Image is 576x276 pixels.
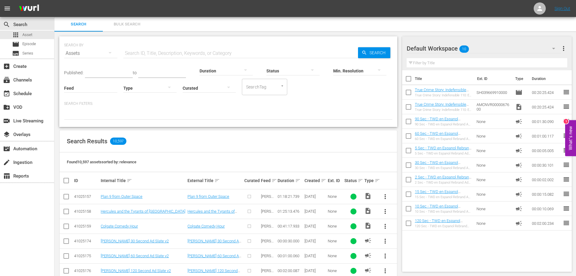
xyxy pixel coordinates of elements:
[74,268,99,273] div: 41025176
[515,205,522,212] span: Ad
[214,178,220,183] span: sort
[378,204,392,219] button: more_vert
[415,146,471,155] a: 5 Sec - TWD en Espanol Rebrand Ad Slates-5s- SLATE
[106,21,148,28] span: Bulk Search
[474,187,513,201] td: None
[529,187,563,201] td: 00:00:15.082
[563,161,570,168] span: reorder
[278,194,302,199] div: 01:18:21.739
[3,21,10,28] span: Search
[328,194,343,199] div: None
[415,204,467,213] a: 10 Sec - TWD en Espanol Rebrand Ad Slates-10s- SLATE
[67,160,136,164] span: Found 10,597 assets sorted by: relevance
[474,114,513,129] td: None
[101,268,171,273] a: [PERSON_NAME] 120 Second Ad Slate v2
[304,209,326,214] div: [DATE]
[328,209,343,214] div: None
[3,172,10,180] span: Reports
[261,209,274,232] span: [PERSON_NAME] AMC Demo v2
[127,178,132,183] span: sort
[474,143,513,158] td: None
[515,103,522,111] span: Video
[382,208,389,215] span: more_vert
[101,239,169,243] a: [PERSON_NAME] 30 Second Ad Slate v2
[358,178,363,183] span: sort
[278,268,302,273] div: 00:02:00.087
[474,216,513,231] td: None
[529,216,563,231] td: 00:02:00.234
[67,138,107,145] span: Search Results
[74,239,99,243] div: 41025174
[415,210,472,214] div: 10 Sec - TWD en Espanol Rebrand Ad Slates-10s- SLATE
[74,209,99,214] div: 41025158
[528,70,565,87] th: Duration
[364,267,372,274] span: AD
[261,194,274,217] span: [PERSON_NAME] AMC Demo v2
[529,172,563,187] td: 00:00:02.002
[74,178,99,183] div: ID
[74,224,99,228] div: 41025159
[261,224,274,247] span: [PERSON_NAME] AMC Demo v2
[187,209,237,218] a: Hercules and the Tyrants of [GEOGRAPHIC_DATA]
[12,41,19,48] span: Episode
[364,207,372,214] span: Video
[415,151,472,155] div: 5 Sec - TWD en Espanol Rebrand Ad Slates-5s- SLATE
[304,268,326,273] div: [DATE]
[279,83,285,89] button: Open
[515,176,522,183] span: Ad
[74,194,99,199] div: 41025157
[110,138,126,145] span: 10,597
[364,222,372,229] span: Video
[515,161,522,169] span: Ad
[529,129,563,143] td: 00:01:00.117
[187,254,241,263] a: [PERSON_NAME] 60 Second Ad Slate v2
[415,102,469,111] a: True Crime Story: Indefensible 110: El elefante en el útero
[515,147,522,154] span: Ad
[101,194,142,199] a: Plan 9 from Outer Space
[3,90,10,97] span: Schedule
[12,31,19,38] span: Asset
[187,224,225,228] a: Colgate Comedy Hour
[278,239,302,243] div: 00:00:30.000
[187,177,242,184] div: External Title
[382,252,389,260] span: more_vert
[101,224,138,228] a: Colgate Comedy Hour
[415,195,472,199] div: 15 Sec - TWD en Espanol Rebrand Ad Slates-15s- SLATE
[328,268,343,273] div: None
[382,238,389,245] span: more_vert
[378,189,392,204] button: more_vert
[474,158,513,172] td: None
[101,209,185,214] a: Hercules and the Tyrants of [GEOGRAPHIC_DATA]
[278,224,302,228] div: 00:41:17.933
[515,89,522,96] span: Episode
[560,45,567,52] span: more_vert
[560,41,567,56] button: more_vert
[407,40,561,57] div: Default Workspace
[515,220,522,227] span: Ad
[304,239,326,243] div: [DATE]
[304,224,326,228] div: [DATE]
[563,219,570,227] span: reorder
[378,234,392,248] button: more_vert
[101,254,169,258] a: [PERSON_NAME] 60 Second Ad Slate v2
[3,131,10,138] span: Overlays
[3,145,10,152] span: Automation
[304,177,326,184] div: Created
[415,93,472,97] div: True Crime Story: Indefensible 110: El elefante en el útero
[563,103,570,110] span: reorder
[12,50,19,57] span: Series
[278,177,302,184] div: Duration
[515,118,522,125] span: Ad
[261,239,274,261] span: [PERSON_NAME] AMC Demo v2
[261,177,276,184] div: Feed
[415,122,472,126] div: 90 Sec - TWD en Espanol Rebrand Ad Slates-90s- SLATE
[473,70,512,87] th: Ext. ID
[415,224,472,228] div: 120 Sec - TWD en Espanol Rebrand Ad Slates-120s- SLATE
[415,117,467,126] a: 90 Sec - TWD en Espanol Rebrand Ad Slates-90s- SLATE
[278,209,302,214] div: 01:25:13.476
[529,201,563,216] td: 00:00:10.069
[328,239,343,243] div: None
[415,189,467,198] a: 15 Sec - TWD en Espanol Rebrand Ad Slates-15s- SLATE
[4,5,11,12] span: menu
[415,175,471,184] a: 2 Sec - TWD en Espanol Rebrand Ad Slates-2s- SLATE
